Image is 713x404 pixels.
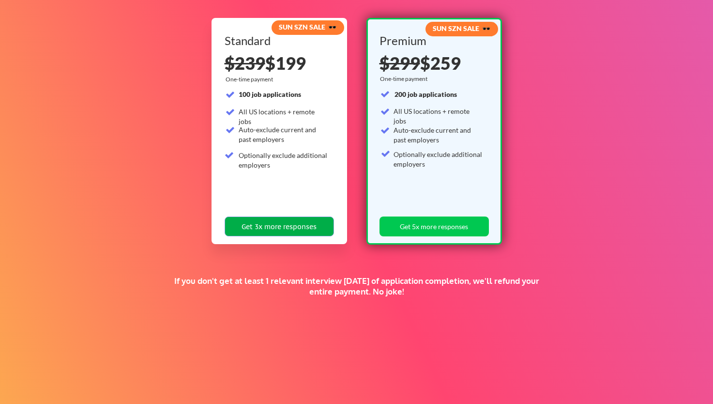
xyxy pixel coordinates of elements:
button: Get 3x more responses [225,217,334,236]
div: Standard [225,35,331,47]
strong: 100 job applications [239,90,301,98]
div: $199 [225,54,334,72]
strong: 200 job applications [394,90,457,98]
strong: SUN SZN SALE 🕶️ [279,23,336,31]
div: $259 [379,54,485,72]
strong: SUN SZN SALE 🕶️ [433,24,490,32]
div: All US locations + remote jobs [239,107,328,126]
div: If you don't get at least 1 relevant interview [DATE] of application completion, we'll refund you... [168,276,545,297]
div: Premium [379,35,485,47]
div: All US locations + remote jobs [394,107,483,125]
s: $239 [225,52,265,74]
div: One-time payment [226,76,276,83]
div: One-time payment [380,75,430,83]
div: Optionally exclude additional employers [394,150,483,169]
s: $299 [379,52,420,74]
button: Get 5x more responses [379,217,489,236]
div: Optionally exclude additional employers [239,151,328,170]
div: Auto-exclude current and past employers [239,125,328,144]
div: Auto-exclude current and past employers [394,125,483,144]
